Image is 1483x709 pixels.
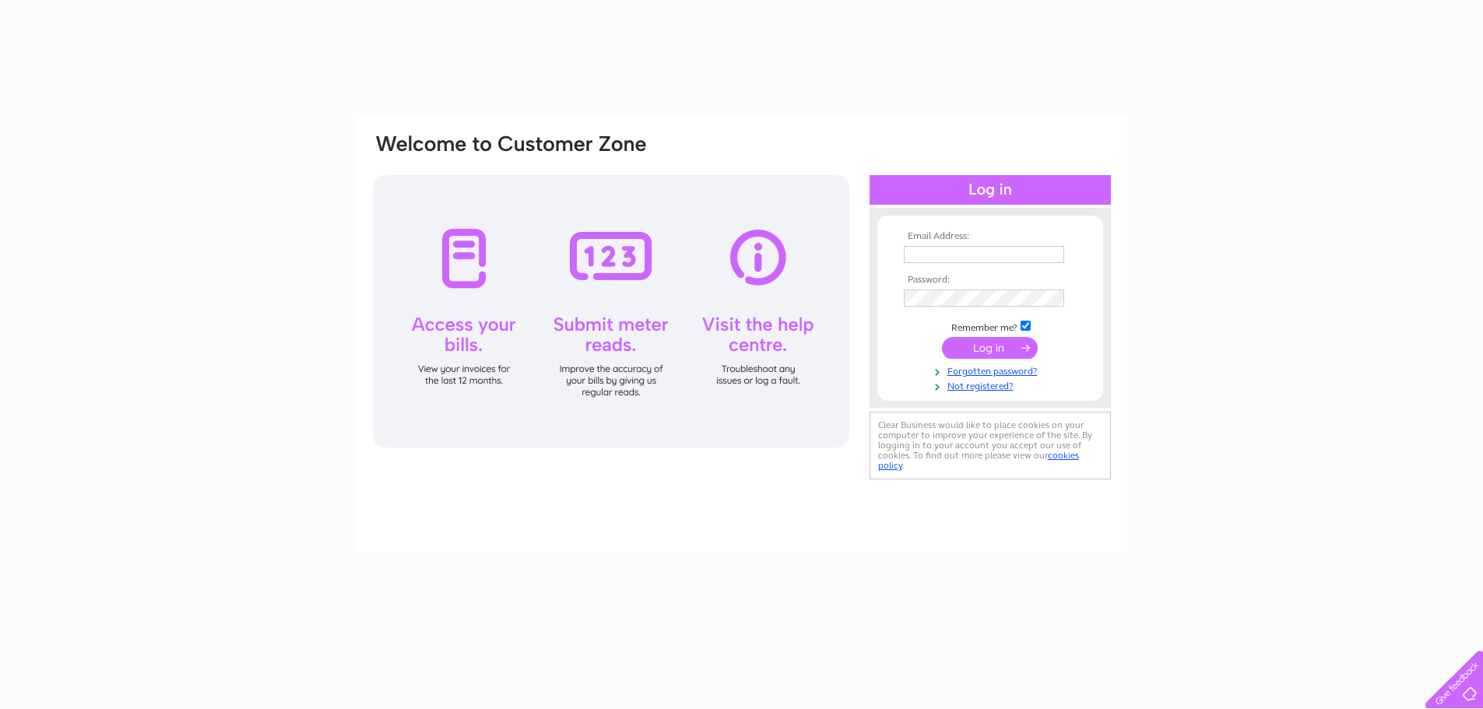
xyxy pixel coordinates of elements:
a: Forgotten password? [904,363,1081,377]
div: Clear Business would like to place cookies on your computer to improve your experience of the sit... [870,412,1111,479]
td: Remember me? [900,318,1081,334]
input: Submit [942,337,1038,359]
th: Email Address: [900,231,1081,242]
th: Password: [900,275,1081,286]
a: cookies policy [878,450,1079,471]
a: Not registered? [904,377,1081,392]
